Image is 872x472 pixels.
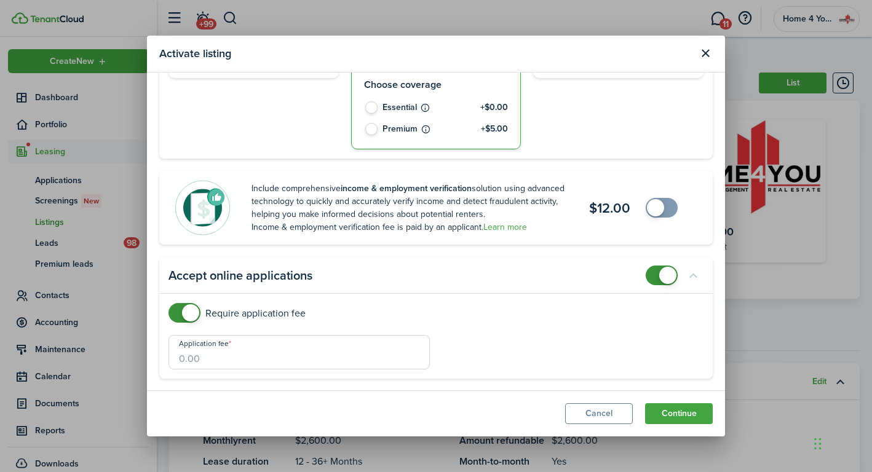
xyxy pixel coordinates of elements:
[159,303,713,379] panel-main-body: Toggle accordion
[645,403,713,424] button: Continue
[565,403,633,424] button: Cancel
[483,221,527,234] a: Learn more
[159,42,692,66] modal-title: Activate listing
[382,123,509,135] control-radio-card-title: Premium
[364,77,509,92] h4: Choose coverage
[589,198,630,218] b: $12.00
[252,182,568,234] banner-description: Include comprehensive solution using advanced technology to quickly and accurately verify income ...
[695,43,716,64] button: Close modal
[481,123,508,135] span: +$5.00
[341,182,472,195] b: income & employment verification
[168,335,430,369] input: 0.00
[480,101,508,114] span: +$0.00
[175,180,230,235] img: Income & employment verification
[168,269,312,283] panel-main-title: Accept online applications
[382,101,509,114] control-radio-card-title: Essential
[811,413,872,472] iframe: Chat Widget
[814,425,822,462] div: Drag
